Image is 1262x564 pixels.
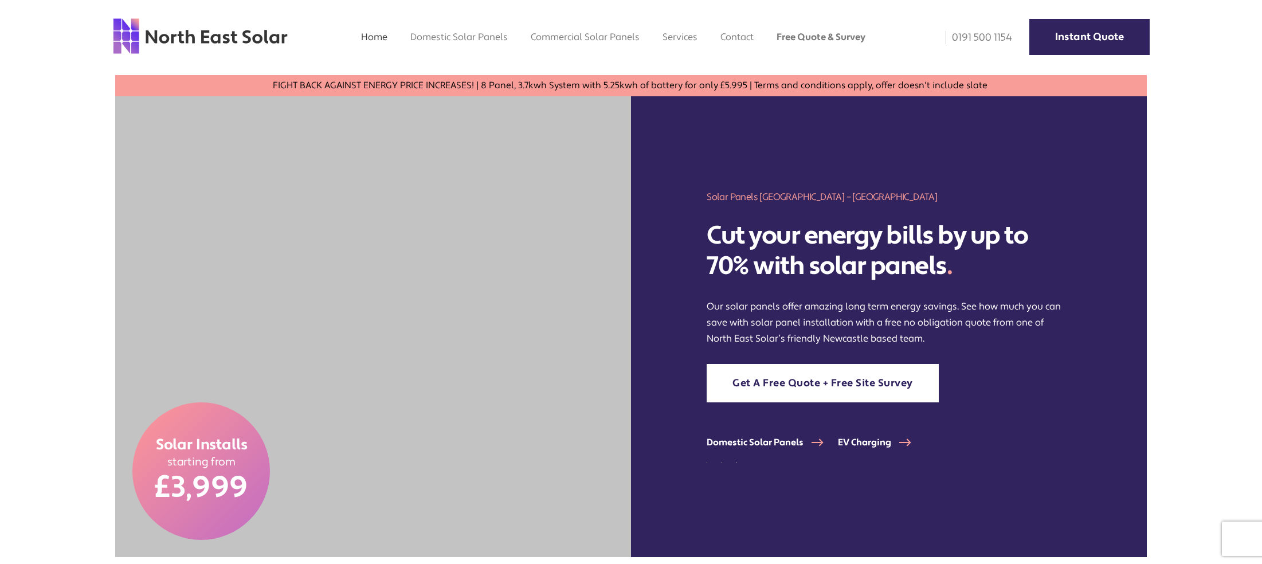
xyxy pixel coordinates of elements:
[663,31,697,43] a: Services
[707,221,1071,281] h2: Cut your energy bills by up to 70% with solar panels
[946,31,946,44] img: phone icon
[777,31,865,43] a: Free Quote & Survey
[361,31,387,43] a: Home
[112,17,288,55] img: north east solar logo
[707,190,1071,203] h1: Solar Panels [GEOGRAPHIC_DATA] – [GEOGRAPHIC_DATA]
[707,299,1071,347] p: Our solar panels offer amazing long term energy savings. See how much you can save with solar pan...
[531,31,640,43] a: Commercial Solar Panels
[1029,19,1150,55] a: Instant Quote
[707,364,939,402] a: Get A Free Quote + Free Site Survey
[132,402,270,540] a: Solar Installs starting from £3,999
[155,469,248,507] span: £3,999
[707,437,838,448] a: Domestic Solar Panels
[947,250,953,282] span: .
[155,436,247,455] span: Solar Installs
[115,96,631,557] img: two men holding a solar panel in the north east
[167,455,236,469] span: starting from
[613,539,614,540] img: which logo
[938,31,1012,44] a: 0191 500 1154
[720,31,754,43] a: Contact
[838,437,926,448] a: EV Charging
[410,31,508,43] a: Domestic Solar Panels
